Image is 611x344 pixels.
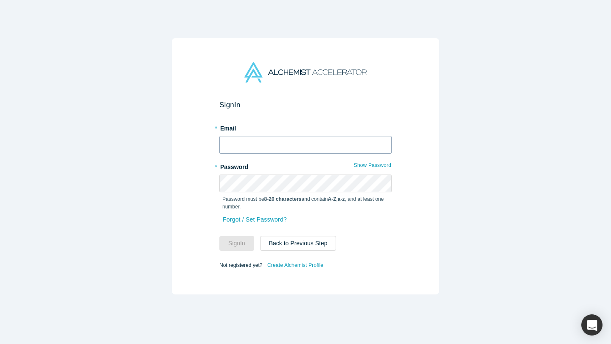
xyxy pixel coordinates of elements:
[328,196,336,202] strong: A-Z
[353,160,392,171] button: Show Password
[222,195,389,211] p: Password must be and contain , , and at least one number.
[219,160,392,172] label: Password
[219,100,392,109] h2: Sign In
[267,260,324,271] a: Create Alchemist Profile
[338,196,345,202] strong: a-z
[264,196,302,202] strong: 8-20 characters
[244,62,367,83] img: Alchemist Accelerator Logo
[219,236,254,251] button: SignIn
[260,236,336,251] button: Back to Previous Step
[219,121,392,133] label: Email
[222,212,287,227] a: Forgot / Set Password?
[219,262,262,268] span: Not registered yet?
